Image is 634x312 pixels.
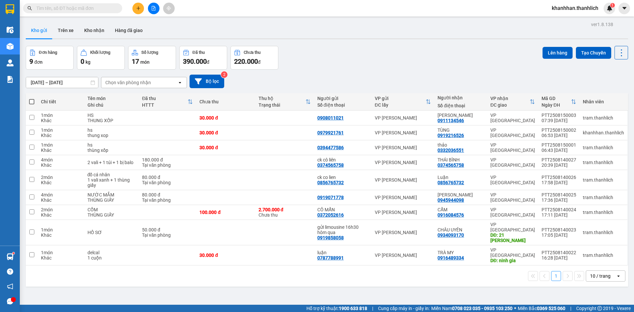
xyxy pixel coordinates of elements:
[88,250,136,255] div: delcal
[41,127,81,133] div: 1 món
[542,197,576,203] div: 17:36 [DATE]
[542,175,576,180] div: PTT2508140026
[199,130,252,135] div: 30.000 đ
[53,22,79,38] button: Trên xe
[537,306,565,311] strong: 0369 525 060
[88,212,136,218] div: THÙNG GIẤY
[41,212,81,218] div: Khác
[88,177,136,188] div: 1 vali xanh + 1 thùng giấy
[490,175,535,185] div: VP [GEOGRAPHIC_DATA]
[490,247,535,258] div: VP [GEOGRAPHIC_DATA]
[438,227,484,232] div: CHÂU UYÊN
[179,46,227,70] button: Đã thu390.000đ
[583,230,624,235] div: tram.thanhlich
[199,99,252,104] div: Chưa thu
[77,46,125,70] button: Khối lượng0kg
[41,232,81,238] div: Khác
[317,180,344,185] div: 0856765732
[26,22,53,38] button: Kho gửi
[142,197,193,203] div: Tại văn phòng
[583,253,624,258] div: tram.thanhlich
[438,113,484,118] div: ĐỨC THIỆN
[583,145,624,150] div: tram.thanhlich
[36,5,114,12] input: Tìm tên, số ĐT hoặc mã đơn
[542,157,576,162] div: PTT2508140027
[431,305,512,312] span: Miền Nam
[317,102,368,108] div: Số điện thoại
[79,22,110,38] button: Kho nhận
[490,157,535,168] div: VP [GEOGRAPHIC_DATA]
[438,118,464,123] div: 0911134546
[538,93,580,111] th: Toggle SortBy
[597,306,602,311] span: copyright
[490,258,535,263] div: DĐ: ninh gia
[26,77,98,88] input: Select a date range.
[542,255,576,260] div: 16:28 [DATE]
[490,192,535,203] div: VP [GEOGRAPHIC_DATA]
[193,50,205,55] div: Đã thu
[81,57,84,65] span: 0
[583,160,624,165] div: tram.thanhlich
[110,22,148,38] button: Hàng đã giao
[177,80,183,85] svg: open
[339,306,367,311] strong: 1900 633 818
[487,93,538,111] th: Toggle SortBy
[438,180,464,185] div: 0856765732
[41,250,81,255] div: 1 món
[317,235,344,240] div: 0919858058
[378,305,430,312] span: Cung cấp máy in - giấy in:
[317,212,344,218] div: 0372052616
[88,118,136,123] div: THUNG XỐP
[88,230,136,235] div: HỒ SƠ
[142,175,193,180] div: 80.000 đ
[105,79,151,86] div: Chọn văn phòng nhận
[221,71,228,78] sup: 2
[306,305,367,312] span: Hỗ trợ kỹ thuật:
[542,192,576,197] div: PTT2508140025
[375,130,431,135] div: VP [PERSON_NAME]
[438,212,464,218] div: 0916084576
[259,207,311,212] div: 2.700.000 đ
[618,3,630,14] button: caret-down
[438,175,484,180] div: Luận
[34,59,43,65] span: đơn
[199,253,252,258] div: 30.000 đ
[41,142,81,148] div: 1 món
[317,130,344,135] div: 0979921761
[542,133,576,138] div: 06:53 [DATE]
[41,175,81,180] div: 2 món
[234,57,258,65] span: 220.000
[7,76,14,83] img: solution-icon
[139,93,196,111] th: Toggle SortBy
[542,180,576,185] div: 17:58 [DATE]
[142,180,193,185] div: Tại văn phòng
[88,197,136,203] div: THÙNG GIẤY
[375,253,431,258] div: VP [PERSON_NAME]
[7,298,13,304] span: message
[88,102,136,108] div: Ghi chú
[259,102,305,108] div: Trạng thái
[438,250,484,255] div: TRÀ MY
[317,195,344,200] div: 0919071778
[490,142,535,153] div: VP [GEOGRAPHIC_DATA]
[88,148,136,153] div: thùng xốp
[438,197,464,203] div: 0945944098
[490,207,535,218] div: VP [GEOGRAPHIC_DATA]
[317,175,368,180] div: ck co lien
[88,172,136,177] div: đồ cá nhân
[199,210,252,215] div: 100.000 đ
[136,6,141,11] span: plus
[490,127,535,138] div: VP [GEOGRAPHIC_DATA]
[542,113,576,118] div: PTT2508150003
[163,3,175,14] button: aim
[7,253,14,260] img: warehouse-icon
[375,96,426,101] div: VP gửi
[39,50,57,55] div: Đơn hàng
[438,162,464,168] div: 0374565758
[255,93,314,111] th: Toggle SortBy
[199,145,252,150] div: 30.000 đ
[438,133,464,138] div: 0919216526
[583,177,624,183] div: tram.thanhlich
[142,102,188,108] div: HTTT
[27,6,32,11] span: search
